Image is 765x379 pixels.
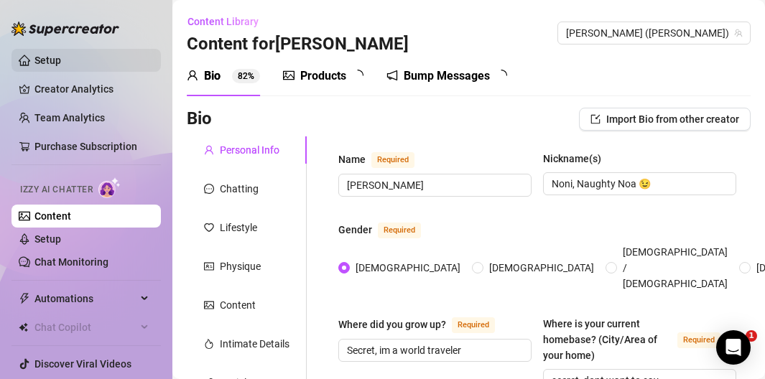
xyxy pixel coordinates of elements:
[19,293,30,304] span: thunderbolt
[220,142,279,158] div: Personal Info
[34,358,131,370] a: Discover Viral Videos
[34,256,108,268] a: Chat Monitoring
[204,261,214,271] span: idcard
[220,181,259,197] div: Chatting
[204,67,221,85] div: Bio
[371,152,414,168] span: Required
[677,332,720,348] span: Required
[204,145,214,155] span: user
[11,22,119,36] img: logo-BBDzfeDw.svg
[187,108,212,131] h3: Bio
[187,16,259,27] span: Content Library
[579,108,751,131] button: Import Bio from other creator
[483,260,600,276] span: [DEMOGRAPHIC_DATA]
[300,67,346,85] div: Products
[220,220,257,235] div: Lifestyle
[19,322,28,332] img: Chat Copilot
[220,336,289,352] div: Intimate Details
[716,330,751,365] div: Open Intercom Messenger
[204,339,214,349] span: fire
[350,260,466,276] span: [DEMOGRAPHIC_DATA]
[338,316,511,333] label: Where did you grow up?
[566,22,742,44] span: Ashley (ashleybellevip)
[590,114,601,124] span: import
[232,69,260,83] sup: 82%
[543,316,736,363] label: Where is your current homebase? (City/Area of your home)
[187,33,409,56] h3: Content for [PERSON_NAME]
[220,258,261,274] div: Physique
[606,113,739,125] span: Import Bio from other creator
[347,342,520,358] input: Where did you grow up?
[34,233,61,245] a: Setup
[338,151,366,167] div: Name
[386,70,398,81] span: notification
[347,177,520,193] input: Name
[187,10,270,33] button: Content Library
[378,223,421,238] span: Required
[204,184,214,194] span: message
[20,183,93,197] span: Izzy AI Chatter
[404,67,490,85] div: Bump Messages
[34,78,149,100] a: Creator Analytics
[552,176,725,192] input: Nickname(s)
[617,244,733,291] span: [DEMOGRAPHIC_DATA] / [DEMOGRAPHIC_DATA]
[746,330,757,342] span: 1
[543,316,672,363] div: Where is your current homebase? (City/Area of your home)
[338,317,446,332] div: Where did you grow up?
[496,70,507,81] span: loading
[452,317,495,333] span: Required
[283,70,295,81] span: picture
[338,151,430,168] label: Name
[34,316,136,339] span: Chat Copilot
[734,29,743,37] span: team
[34,210,71,222] a: Content
[34,112,105,123] a: Team Analytics
[98,177,121,198] img: AI Chatter
[543,151,611,167] label: Nickname(s)
[34,55,61,66] a: Setup
[204,223,214,233] span: heart
[34,141,137,152] a: Purchase Subscription
[204,300,214,310] span: picture
[220,297,256,313] div: Content
[338,222,372,238] div: Gender
[543,151,601,167] div: Nickname(s)
[34,287,136,310] span: Automations
[187,70,198,81] span: user
[352,70,363,81] span: loading
[338,221,437,238] label: Gender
